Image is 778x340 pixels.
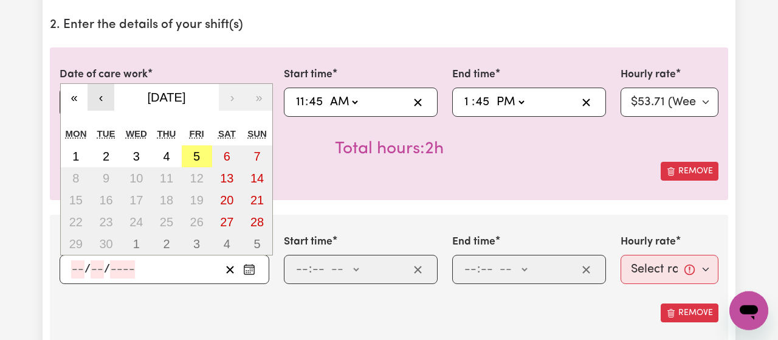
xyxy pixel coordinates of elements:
input: -- [312,260,325,279]
button: September 5, 2025 [182,145,212,167]
abbr: September 6, 2025 [224,150,230,163]
button: September 15, 2025 [61,189,91,211]
input: ---- [110,260,135,279]
abbr: September 11, 2025 [160,172,173,185]
input: -- [308,93,324,111]
input: -- [475,93,491,111]
abbr: September 23, 2025 [99,215,112,229]
span: / [84,263,91,276]
button: September 26, 2025 [182,211,212,233]
abbr: September 22, 2025 [69,215,83,229]
abbr: September 25, 2025 [160,215,173,229]
button: October 1, 2025 [121,233,151,255]
abbr: September 27, 2025 [220,215,233,229]
input: -- [91,260,104,279]
span: : [305,95,308,109]
button: September 19, 2025 [182,189,212,211]
abbr: September 15, 2025 [69,193,83,207]
abbr: September 10, 2025 [129,172,143,185]
abbr: Monday [66,128,87,139]
button: September 3, 2025 [121,145,151,167]
button: Clear date [221,260,239,279]
abbr: Saturday [218,128,236,139]
abbr: September 1, 2025 [72,150,79,163]
input: -- [295,260,309,279]
abbr: October 4, 2025 [224,237,230,251]
label: End time [452,67,495,83]
span: : [472,95,475,109]
abbr: September 2, 2025 [103,150,109,163]
abbr: September 8, 2025 [72,172,79,185]
button: September 23, 2025 [91,211,122,233]
abbr: September 3, 2025 [133,150,140,163]
abbr: September 5, 2025 [193,150,200,163]
abbr: Sunday [247,128,267,139]
label: Start time [284,67,332,83]
button: September 9, 2025 [91,167,122,189]
button: September 16, 2025 [91,189,122,211]
abbr: September 16, 2025 [99,193,112,207]
abbr: September 29, 2025 [69,237,83,251]
button: September 14, 2025 [242,167,272,189]
abbr: September 12, 2025 [190,172,204,185]
input: -- [71,260,84,279]
abbr: September 26, 2025 [190,215,204,229]
button: September 28, 2025 [242,211,272,233]
abbr: September 24, 2025 [129,215,143,229]
button: Enter the date of care work [239,260,259,279]
input: -- [464,93,472,111]
span: : [477,263,480,276]
button: September 8, 2025 [61,167,91,189]
abbr: September 28, 2025 [250,215,264,229]
label: Date of care work [60,234,148,250]
button: September 25, 2025 [151,211,182,233]
button: September 18, 2025 [151,189,182,211]
button: September 21, 2025 [242,189,272,211]
input: -- [295,93,305,111]
label: Date of care work [60,67,148,83]
button: September 1, 2025 [61,145,91,167]
button: September 27, 2025 [212,211,243,233]
abbr: September 7, 2025 [254,150,261,163]
button: September 30, 2025 [91,233,122,255]
h2: 2. Enter the details of your shift(s) [50,18,728,33]
abbr: September 14, 2025 [250,172,264,185]
button: October 2, 2025 [151,233,182,255]
button: September 24, 2025 [121,211,151,233]
button: Remove this shift [661,162,718,181]
button: September 17, 2025 [121,189,151,211]
label: Start time [284,234,332,250]
button: September 13, 2025 [212,167,243,189]
abbr: Wednesday [126,128,147,139]
button: September 20, 2025 [212,189,243,211]
button: » [246,84,272,111]
span: Total hours worked: 2 hours [335,141,444,158]
abbr: September 19, 2025 [190,193,204,207]
button: September 7, 2025 [242,145,272,167]
button: September 2, 2025 [91,145,122,167]
button: ‹ [88,84,114,111]
button: September 6, 2025 [212,145,243,167]
abbr: October 1, 2025 [133,237,140,251]
span: [DATE] [148,91,186,104]
abbr: September 30, 2025 [99,237,112,251]
abbr: September 21, 2025 [250,193,264,207]
input: -- [480,260,494,279]
button: › [219,84,246,111]
abbr: Tuesday [97,128,115,139]
span: / [104,263,110,276]
button: September 10, 2025 [121,167,151,189]
button: [DATE] [114,84,219,111]
span: : [309,263,312,276]
button: September 11, 2025 [151,167,182,189]
button: September 29, 2025 [61,233,91,255]
abbr: October 2, 2025 [163,237,170,251]
abbr: September 17, 2025 [129,193,143,207]
button: October 4, 2025 [212,233,243,255]
abbr: September 18, 2025 [160,193,173,207]
abbr: October 5, 2025 [254,237,261,251]
button: September 4, 2025 [151,145,182,167]
label: End time [452,234,495,250]
button: Remove this shift [661,304,718,322]
abbr: September 13, 2025 [220,172,233,185]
